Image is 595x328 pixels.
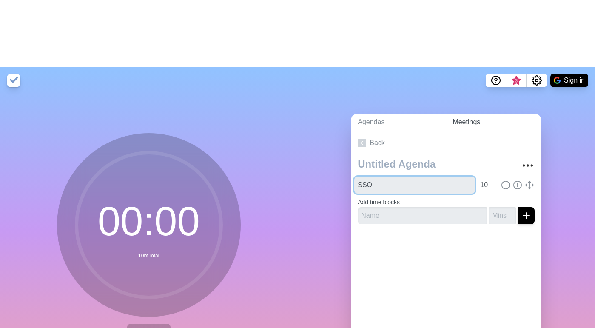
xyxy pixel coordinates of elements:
img: google logo [554,77,561,84]
button: Settings [527,74,547,87]
a: Meetings [446,114,541,131]
a: Agendas [351,114,446,131]
input: Name [358,207,487,224]
input: Mins [477,177,497,194]
a: Back [351,131,541,155]
button: Sign in [550,74,588,87]
button: Help [486,74,506,87]
img: timeblocks logo [7,74,20,87]
input: Mins [489,207,516,224]
label: Add time blocks [358,199,400,205]
button: What’s new [506,74,527,87]
input: Name [354,177,475,194]
span: 3 [513,77,520,84]
button: More [519,157,536,174]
